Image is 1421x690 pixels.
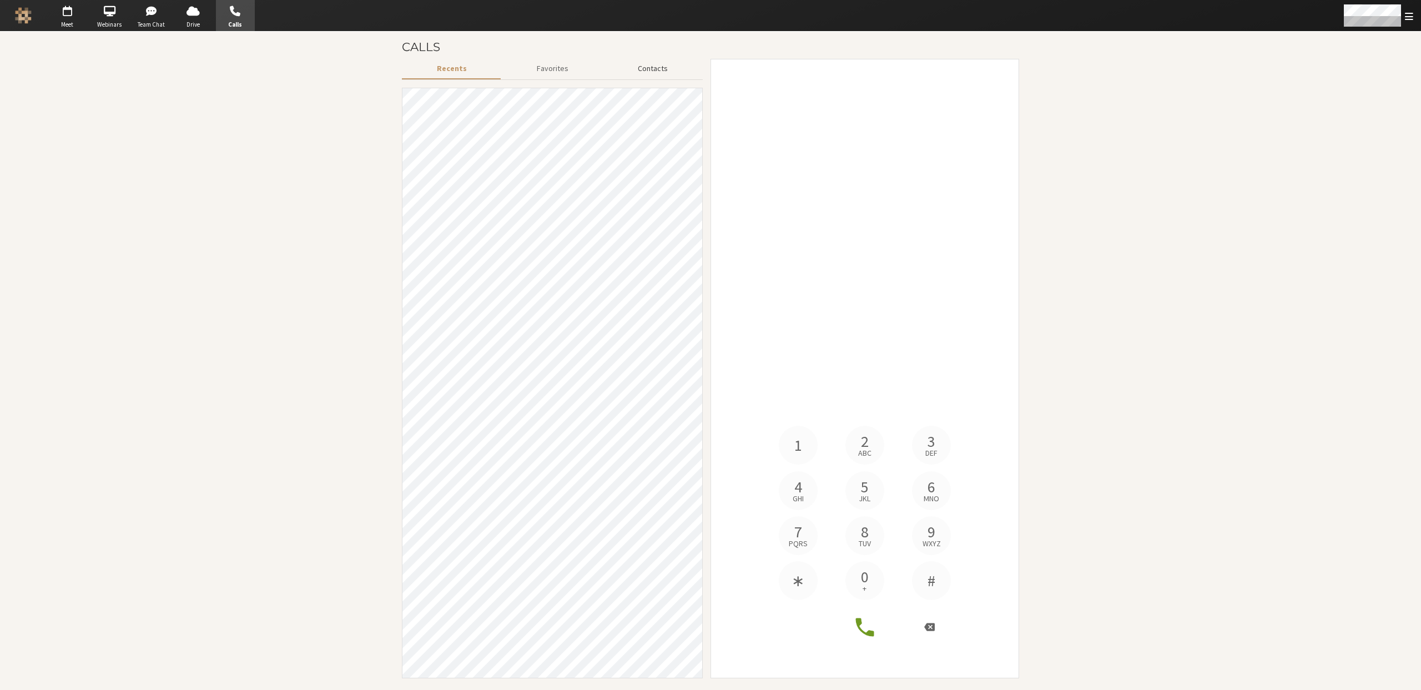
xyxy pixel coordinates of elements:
button: 0+ [845,561,884,600]
button: ∗ [779,561,818,600]
span: Webinars [90,20,129,29]
button: # [912,561,951,600]
button: 5jkl [845,471,884,510]
span: ∗ [792,573,804,588]
span: Drive [174,20,213,29]
span: # [928,573,935,588]
button: 1 [779,426,818,465]
span: 1 [794,437,802,453]
span: 5 [861,479,869,495]
span: mno [924,495,939,502]
span: Calls [216,20,255,29]
span: pqrs [789,540,808,547]
button: Favorites [502,59,603,78]
span: 3 [928,434,935,449]
button: Contacts [603,59,703,78]
span: Meet [48,20,87,29]
span: ghi [793,495,804,502]
span: 7 [794,524,802,540]
span: 2 [861,434,869,449]
button: Recents [402,59,502,78]
h4: Phone number [768,392,962,426]
span: tuv [859,540,871,547]
button: 4ghi [779,471,818,510]
img: Iotum [15,7,32,24]
span: + [863,585,866,592]
span: abc [858,449,871,457]
span: 4 [794,479,802,495]
span: 8 [861,524,869,540]
button: 3def [912,426,951,465]
button: 6mno [912,471,951,510]
button: 8tuv [845,516,884,555]
span: 9 [928,524,935,540]
span: wxyz [923,540,941,547]
span: 0 [861,569,869,585]
h3: Calls [402,41,1019,53]
button: 9wxyz [912,516,951,555]
button: 7pqrs [779,516,818,555]
span: def [925,449,938,457]
span: 6 [928,479,935,495]
button: 2abc [845,426,884,465]
span: jkl [859,495,870,502]
span: Team Chat [132,20,171,29]
iframe: Chat [1393,661,1413,682]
